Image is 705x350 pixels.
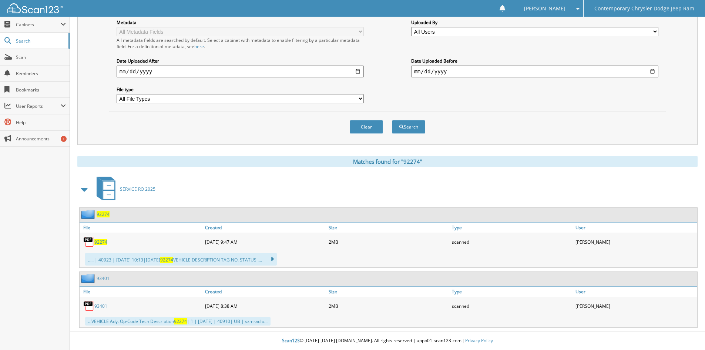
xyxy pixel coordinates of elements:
img: folder2.png [81,210,97,219]
a: 92274 [97,211,110,217]
span: Bookmarks [16,87,66,93]
span: 92274 [160,257,173,263]
div: [DATE] 8:38 AM [203,299,327,313]
label: Metadata [117,19,364,26]
a: here [194,43,204,50]
a: Type [450,287,574,297]
span: Announcements [16,136,66,142]
label: File type [117,86,364,93]
img: PDF.png [83,300,94,311]
span: 92274 [174,318,187,324]
div: Matches found for "92274" [77,156,698,167]
a: File [80,287,203,297]
a: Created [203,287,327,297]
span: Help [16,119,66,126]
input: end [411,66,658,77]
div: ..... | 40923 | [DATE] 10:13|[DATE] VEHICLE DESCRIPTION TAG NO. STATUS .... [85,253,277,266]
div: 1 [61,136,67,142]
div: scanned [450,234,574,249]
a: User [574,223,697,233]
label: Date Uploaded After [117,58,364,64]
img: folder2.png [81,274,97,283]
span: Scan [16,54,66,60]
a: Created [203,223,327,233]
a: File [80,223,203,233]
a: Type [450,223,574,233]
div: [DATE] 9:47 AM [203,234,327,249]
span: Contemporary Chrysler Dodge Jeep Ram [594,6,694,11]
a: Size [327,223,450,233]
div: All metadata fields are searched by default. Select a cabinet with metadata to enable filtering b... [117,37,364,50]
button: Search [392,120,425,134]
span: [PERSON_NAME] [524,6,565,11]
a: Size [327,287,450,297]
span: Search [16,38,65,44]
div: [PERSON_NAME] [574,299,697,313]
label: Uploaded By [411,19,658,26]
a: User [574,287,697,297]
span: Scan123 [282,337,300,344]
div: ...VEHICLE Ady. Op-Code Tech Description | 1 | [DATE] | 40910| UB | sxmradio... [85,317,271,326]
a: 92274 [94,239,107,245]
span: Reminders [16,70,66,77]
a: SERVICE RO 2025 [92,174,155,204]
span: Cabinets [16,21,61,28]
div: 2MB [327,234,450,249]
label: Date Uploaded Before [411,58,658,64]
span: SERVICE RO 2025 [120,186,155,192]
a: Privacy Policy [465,337,493,344]
div: scanned [450,299,574,313]
button: Clear [350,120,383,134]
span: User Reports [16,103,61,109]
a: 93401 [97,275,110,281]
div: © [DATE]-[DATE] [DOMAIN_NAME]. All rights reserved | appb01-scan123-com | [70,332,705,350]
a: 93401 [94,303,107,309]
div: [PERSON_NAME] [574,234,697,249]
img: PDF.png [83,236,94,247]
img: scan123-logo-white.svg [7,3,63,13]
div: 2MB [327,299,450,313]
input: start [117,66,364,77]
